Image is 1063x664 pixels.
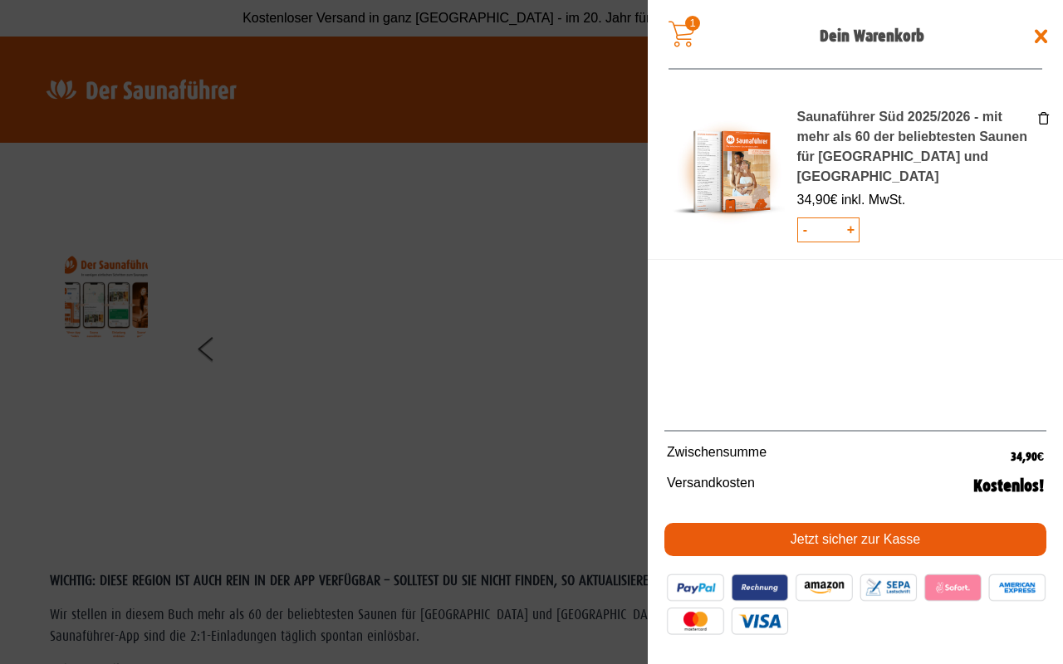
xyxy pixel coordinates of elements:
span: + [844,218,859,242]
span: Versandkosten [667,473,973,499]
span: Dein Warenkorb [723,24,1021,49]
bdi: 34,90 [1011,449,1044,464]
a: Saunaführer Süd 2025/2026 - mit mehr als 60 der beliebtesten Saunen für [GEOGRAPHIC_DATA] und [GE... [797,110,1027,183]
a: Jetzt sicher zur Kasse [664,523,1046,556]
bdi: 34,90 [797,193,838,207]
span: 1 [685,16,700,31]
span: € [830,193,838,207]
span: € [1037,449,1044,464]
img: Saunaführer Süd 2025/2026 - mit mehr als 60 der beliebtesten Saunen für Baden-Württemberg und Bayern [673,116,785,228]
span: Zwischensumme [667,442,1011,468]
span: Kostenlos! [973,473,1044,499]
span: inkl. MwSt. [841,193,905,207]
span: - [798,218,813,242]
